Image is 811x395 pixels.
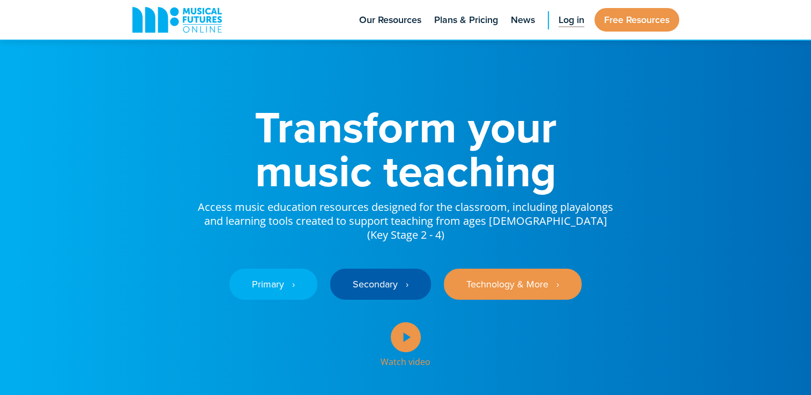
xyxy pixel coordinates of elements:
a: Technology & More ‎‏‏‎ ‎ › [444,269,582,300]
span: Log in [559,13,584,27]
div: Watch video [381,352,430,366]
a: Secondary ‎‏‏‎ ‎ › [330,269,431,300]
a: Free Resources [594,8,679,32]
a: Primary ‎‏‏‎ ‎ › [229,269,317,300]
span: Our Resources [359,13,421,27]
span: Plans & Pricing [434,13,498,27]
span: News [511,13,535,27]
p: Access music education resources designed for the classroom, including playalongs and learning to... [197,193,615,242]
h1: Transform your music teaching [197,105,615,193]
